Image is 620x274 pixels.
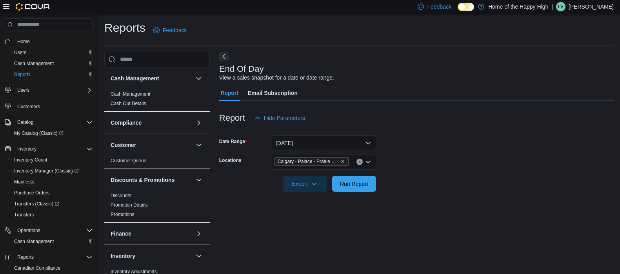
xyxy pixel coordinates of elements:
p: | [551,2,553,11]
span: Hide Parameters [264,114,305,122]
button: Cash Management [8,236,96,247]
span: Users [14,49,26,56]
span: Reports [14,71,31,78]
button: Operations [2,225,96,236]
span: Inventory Manager (Classic) [11,166,93,176]
span: LV [558,2,564,11]
span: Run Report [340,180,368,188]
span: Inventory [17,146,36,152]
h3: End Of Day [219,64,264,74]
span: Feedback [427,3,451,11]
h3: Compliance [111,119,142,127]
span: Users [14,85,93,95]
button: Finance [194,229,204,238]
a: Customers [14,102,43,111]
span: Inventory Manager (Classic) [14,168,79,174]
span: My Catalog (Classic) [11,129,93,138]
h1: Reports [104,20,145,36]
a: Promotion Details [111,202,148,208]
span: Manifests [11,177,93,187]
h3: Customer [111,141,136,149]
p: [PERSON_NAME] [569,2,614,11]
span: Cash Management [11,59,93,68]
label: Date Range [219,138,247,145]
span: Cash Management [14,60,54,67]
a: Inventory Manager (Classic) [8,165,96,176]
span: Transfers [11,210,93,220]
button: Operations [14,226,44,235]
h3: Discounts & Promotions [111,176,175,184]
span: Cash Management [111,91,150,97]
button: Inventory Count [8,154,96,165]
span: Transfers (Classic) [14,201,59,207]
button: Cash Management [111,74,193,82]
span: Catalog [17,119,33,125]
button: Next [219,52,229,61]
p: Home of the Happy High [488,2,548,11]
span: Canadian Compliance [11,263,93,273]
span: Export [287,176,322,192]
span: Home [17,38,30,45]
span: Customer Queue [111,158,146,164]
button: Discounts & Promotions [194,175,204,185]
span: Calgary - Palace - Prairie Records [278,158,339,165]
button: Run Report [332,176,376,192]
span: Reports [14,252,93,262]
a: Home [14,37,33,46]
a: Customer Queue [111,158,146,163]
a: My Catalog (Classic) [11,129,67,138]
span: Transfers (Classic) [11,199,93,209]
span: Purchase Orders [11,188,93,198]
span: My Catalog (Classic) [14,130,64,136]
span: Transfers [14,212,34,218]
button: Reports [2,252,96,263]
button: Remove Calgary - Palace - Prairie Records from selection in this group [340,159,345,164]
a: Feedback [150,22,190,38]
div: Lucas Van Grootheest [556,2,565,11]
span: Feedback [163,26,187,34]
button: Open list of options [365,159,371,165]
button: Inventory [14,144,40,154]
span: Manifests [14,179,34,185]
button: Hide Parameters [251,110,308,126]
span: Inventory Count [14,157,47,163]
span: Cash Management [14,238,54,245]
button: Clear input [356,159,363,165]
span: Discounts [111,192,131,199]
button: Manifests [8,176,96,187]
button: Inventory [111,252,193,260]
button: Inventory [194,251,204,261]
button: Users [2,85,96,96]
button: Transfers [8,209,96,220]
a: Inventory Manager (Classic) [11,166,82,176]
span: Report [221,85,238,101]
button: Purchase Orders [8,187,96,198]
button: Users [14,85,33,95]
span: Users [17,87,29,93]
span: Canadian Compliance [14,265,60,271]
span: Cash Out Details [111,100,146,107]
button: Compliance [194,118,204,127]
span: Customers [14,101,93,111]
button: Home [2,36,96,47]
input: Dark Mode [458,3,474,11]
button: Users [8,47,96,58]
button: Customers [2,100,96,112]
button: Cash Management [194,74,204,83]
span: Cash Management [11,237,93,246]
h3: Finance [111,230,131,238]
a: Reports [11,70,34,79]
button: Export [283,176,327,192]
a: Purchase Orders [11,188,53,198]
span: Promotions [111,211,135,218]
span: Inventory Count [11,155,93,165]
span: Calgary - Palace - Prairie Records [274,157,349,166]
h3: Cash Management [111,74,159,82]
h3: Inventory [111,252,135,260]
span: Home [14,36,93,46]
a: Inventory Count [11,155,51,165]
a: Promotions [111,212,135,217]
span: Inventory [14,144,93,154]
